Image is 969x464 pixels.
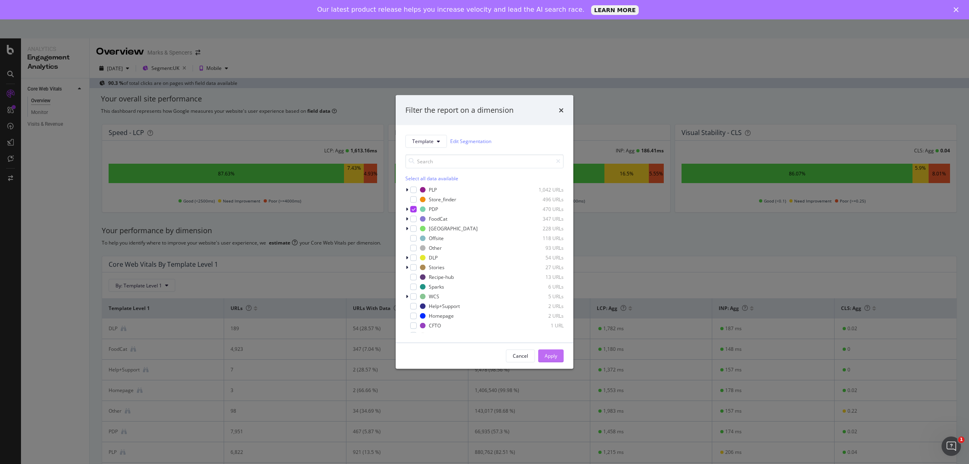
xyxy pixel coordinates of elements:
div: 93 URLs [524,245,564,251]
div: Homepage [429,312,454,319]
div: Cancel [513,352,528,359]
input: Search [405,154,564,168]
div: 118 URLs [524,235,564,242]
div: 228 URLs [524,225,564,232]
iframe: Intercom live chat [942,437,961,456]
div: modal [396,95,573,369]
div: 347 URLs [524,215,564,222]
div: Stories [429,264,445,271]
div: PDP [429,206,438,213]
div: WCS [429,293,439,300]
div: DLP [429,254,438,261]
div: Static [429,332,441,339]
div: Apply [545,352,557,359]
div: [GEOGRAPHIC_DATA] [429,225,478,232]
a: Edit Segmentation [450,137,491,146]
button: Apply [538,349,564,362]
div: 1 URL [524,322,564,329]
div: Help+Support [429,303,460,310]
div: PLP [429,186,437,193]
div: 1 URL [524,332,564,339]
div: 2 URLs [524,312,564,319]
div: FoodCat [429,215,447,222]
div: Filter the report on a dimension [405,105,514,116]
div: Other [429,245,442,251]
div: 496 URLs [524,196,564,203]
div: 5 URLs [524,293,564,300]
div: 1,042 URLs [524,186,564,193]
div: Close [954,7,962,12]
div: 13 URLs [524,274,564,281]
div: 6 URLs [524,283,564,290]
div: 2 URLs [524,303,564,310]
div: Offsite [429,235,444,242]
div: times [559,105,564,116]
div: Our latest product release helps you increase velocity and lead the AI search race. [317,6,585,14]
div: Store_finder [429,196,456,203]
div: 54 URLs [524,254,564,261]
div: Sparks [429,283,444,290]
div: CFTO [429,322,441,329]
button: Cancel [506,349,535,362]
span: 1 [958,437,965,443]
a: LEARN MORE [591,5,639,15]
span: Template [412,138,434,145]
div: 27 URLs [524,264,564,271]
div: Select all data available [405,175,564,181]
div: Recipe-hub [429,274,454,281]
div: 470 URLs [524,206,564,213]
button: Template [405,135,447,148]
